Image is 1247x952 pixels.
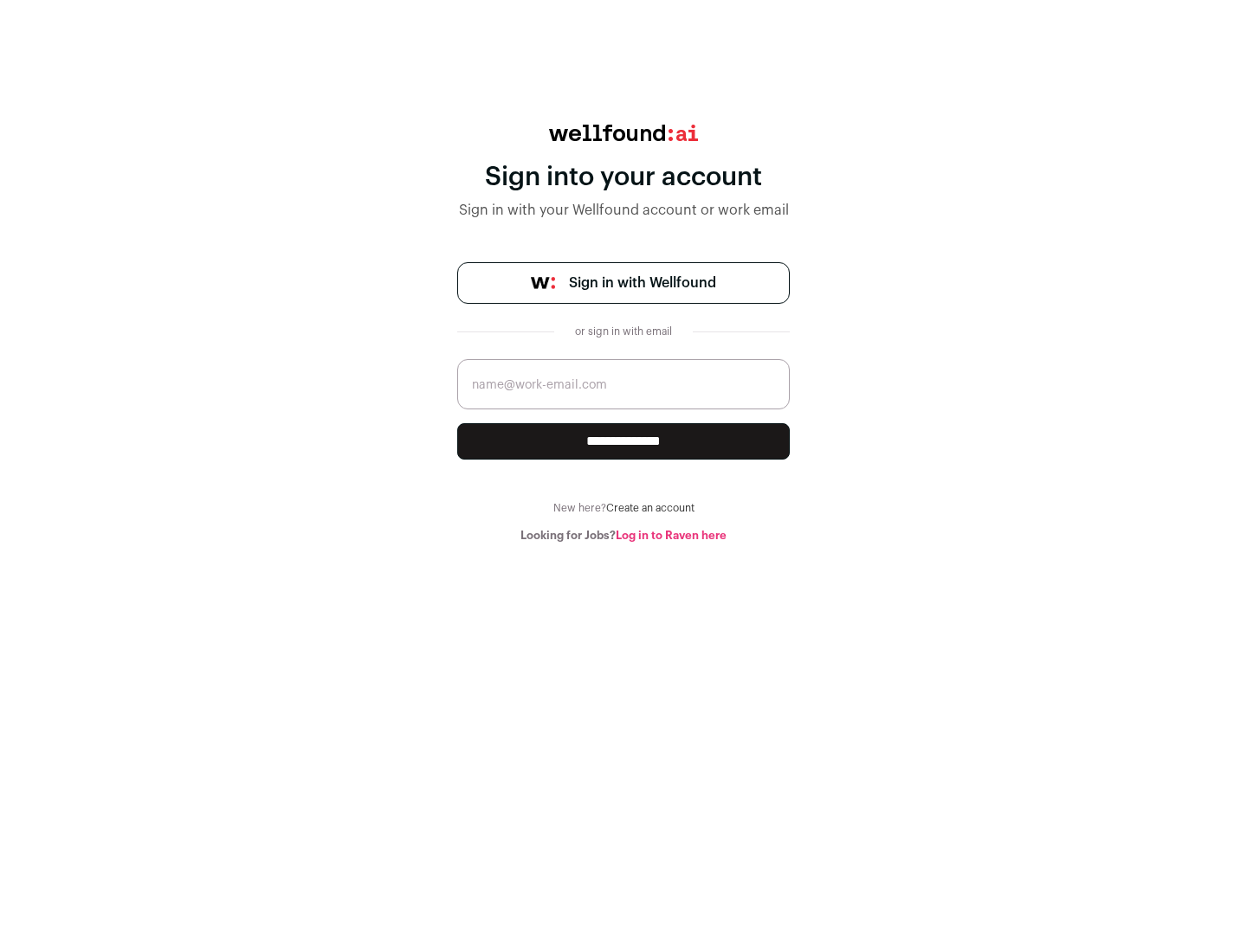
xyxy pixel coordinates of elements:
[457,200,790,221] div: Sign in with your Wellfound account or work email
[616,530,727,541] a: Log in to Raven here
[457,162,790,193] div: Sign into your account
[549,125,698,141] img: wellfound:ai
[457,501,790,515] div: New here?
[569,273,716,293] span: Sign in with Wellfound
[531,277,555,289] img: wellfound-symbol-flush-black-fb3c872781a75f747ccb3a119075da62bfe97bd399995f84a933054e44a575c4.png
[457,359,790,409] input: name@work-email.com
[457,529,790,543] div: Looking for Jobs?
[606,503,695,513] a: Create an account
[457,262,790,304] a: Sign in with Wellfound
[568,325,679,338] div: or sign in with email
